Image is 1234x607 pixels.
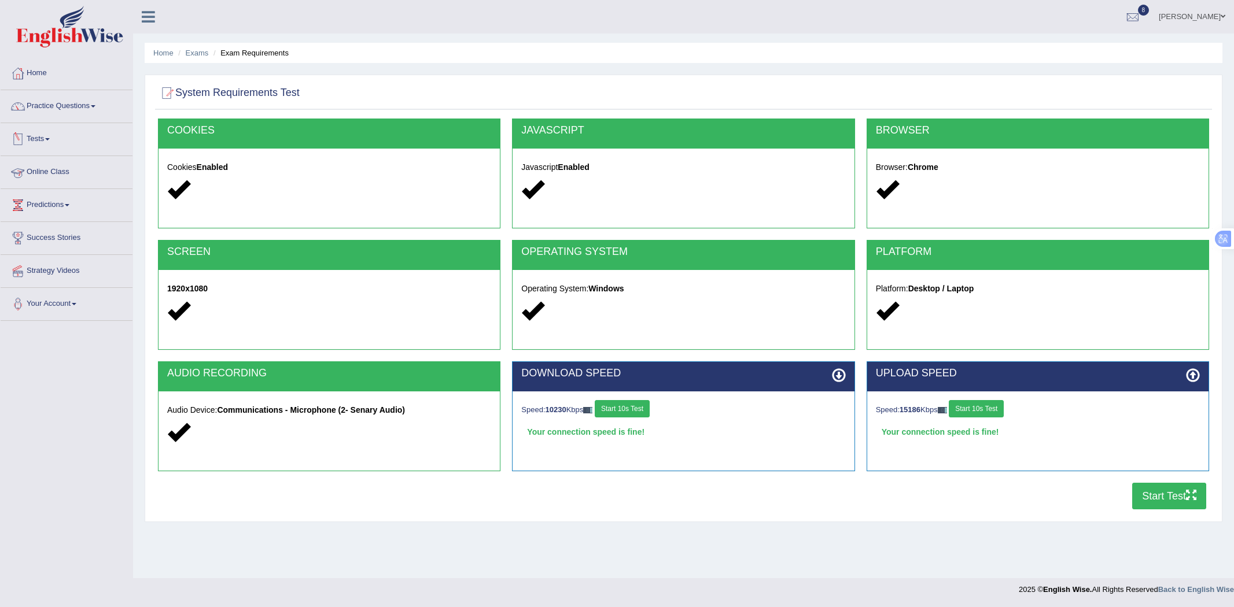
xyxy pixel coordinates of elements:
[1,90,132,119] a: Practice Questions
[521,125,845,136] h2: JAVASCRIPT
[167,368,491,379] h2: AUDIO RECORDING
[1,255,132,284] a: Strategy Videos
[1019,578,1234,595] div: 2025 © All Rights Reserved
[583,407,592,413] img: ajax-loader-fb-connection.gif
[876,125,1200,136] h2: BROWSER
[167,406,491,414] h5: Audio Device:
[167,163,491,172] h5: Cookies
[521,284,845,293] h5: Operating System:
[1138,5,1150,16] span: 8
[1,222,132,251] a: Success Stories
[158,84,300,102] h2: System Requirements Test
[876,163,1200,172] h5: Browser:
[1,288,132,317] a: Your Account
[908,284,974,293] strong: Desktop / Laptop
[167,125,491,136] h2: COOKIES
[521,163,845,172] h5: Javascript
[876,368,1200,379] h2: UPLOAD SPEED
[197,162,228,172] strong: Enabled
[938,407,947,413] img: ajax-loader-fb-connection.gif
[1,189,132,218] a: Predictions
[521,423,845,441] div: Your connection speed is fine!
[1132,483,1206,509] button: Start Test
[588,284,624,293] strong: Windows
[1043,585,1092,594] strong: English Wise.
[876,400,1200,420] div: Speed: Kbps
[1,123,132,152] a: Tests
[217,405,405,414] strong: Communications - Microphone (2- Senary Audio)
[546,405,566,414] strong: 10230
[876,284,1200,293] h5: Platform:
[1,156,132,185] a: Online Class
[1158,585,1234,594] a: Back to English Wise
[900,405,920,414] strong: 15186
[186,49,209,57] a: Exams
[211,47,289,58] li: Exam Requirements
[167,246,491,258] h2: SCREEN
[876,246,1200,258] h2: PLATFORM
[558,162,589,172] strong: Enabled
[595,400,650,417] button: Start 10s Test
[876,423,1200,441] div: Your connection speed is fine!
[908,162,938,172] strong: Chrome
[153,49,174,57] a: Home
[521,400,845,420] div: Speed: Kbps
[949,400,1004,417] button: Start 10s Test
[1,57,132,86] a: Home
[167,284,208,293] strong: 1920x1080
[521,246,845,258] h2: OPERATING SYSTEM
[521,368,845,379] h2: DOWNLOAD SPEED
